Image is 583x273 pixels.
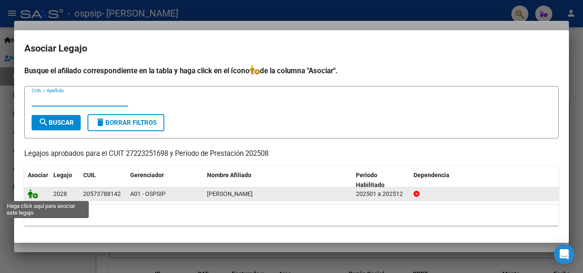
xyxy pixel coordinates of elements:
[414,172,449,178] span: Dependencia
[130,172,164,178] span: Gerenciador
[53,190,67,197] span: 2028
[204,166,353,194] datatable-header-cell: Nombre Afiliado
[207,190,253,197] span: VILLARREAL ALEXANDER BENJAMIN
[24,204,559,226] div: 1 registros
[80,166,127,194] datatable-header-cell: CUIL
[24,166,50,194] datatable-header-cell: Asociar
[24,40,559,57] h2: Asociar Legajo
[50,166,80,194] datatable-header-cell: Legajo
[353,166,410,194] datatable-header-cell: Periodo Habilitado
[83,172,96,178] span: CUIL
[87,114,164,131] button: Borrar Filtros
[554,244,574,264] div: Open Intercom Messenger
[24,149,559,159] p: Legajos aprobados para el CUIT 27223251698 y Período de Prestación 202508
[38,119,74,126] span: Buscar
[83,189,121,199] div: 20573788142
[95,117,105,127] mat-icon: delete
[38,117,49,127] mat-icon: search
[356,172,385,188] span: Periodo Habilitado
[95,119,157,126] span: Borrar Filtros
[127,166,204,194] datatable-header-cell: Gerenciador
[28,172,48,178] span: Asociar
[32,115,81,130] button: Buscar
[24,65,559,76] h4: Busque el afiliado correspondiente en la tabla y haga click en el ícono de la columna "Asociar".
[130,190,166,197] span: A01 - OSPSIP
[410,166,559,194] datatable-header-cell: Dependencia
[207,172,251,178] span: Nombre Afiliado
[53,172,72,178] span: Legajo
[356,189,407,199] div: 202501 a 202512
